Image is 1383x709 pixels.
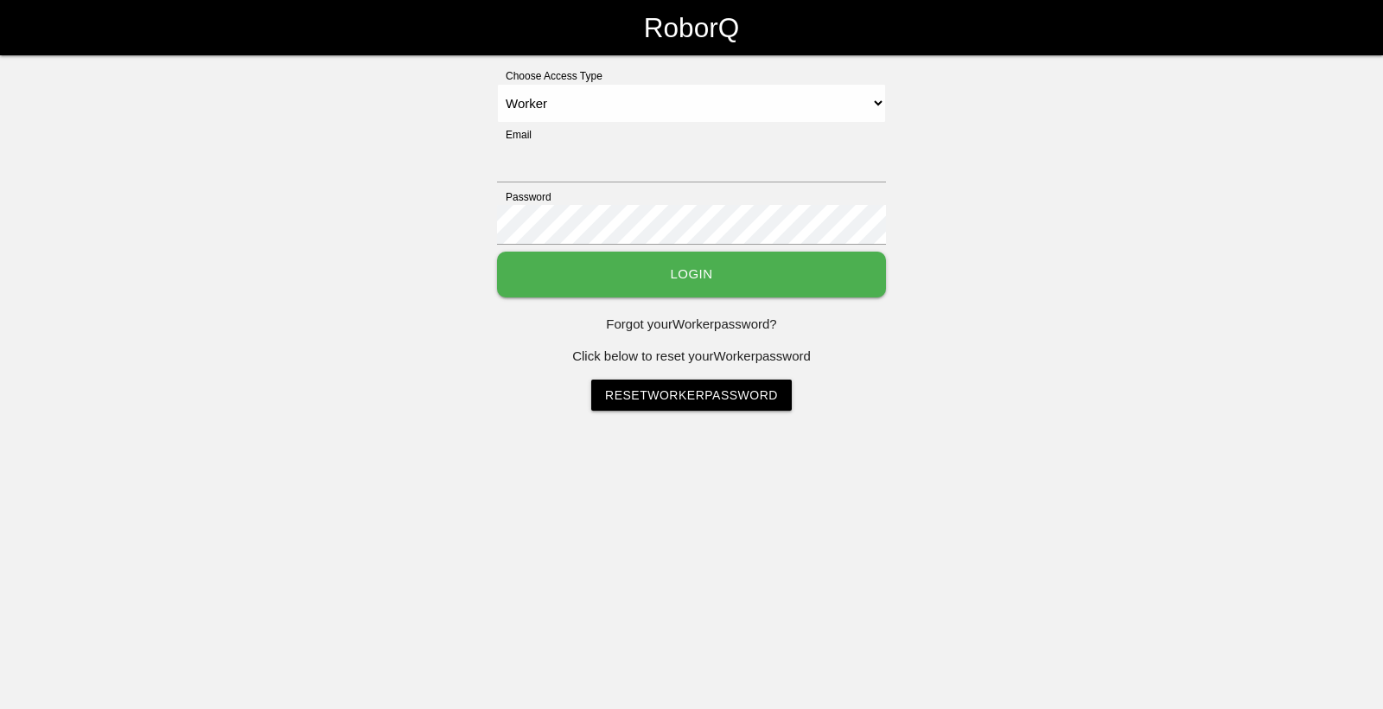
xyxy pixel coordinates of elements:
[497,252,886,297] button: Login
[497,315,886,335] p: Forgot your Worker password?
[497,68,602,84] label: Choose Access Type
[591,380,792,411] a: ResetWorkerPassword
[497,127,532,143] label: Email
[497,189,551,205] label: Password
[497,347,886,367] p: Click below to reset your Worker password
